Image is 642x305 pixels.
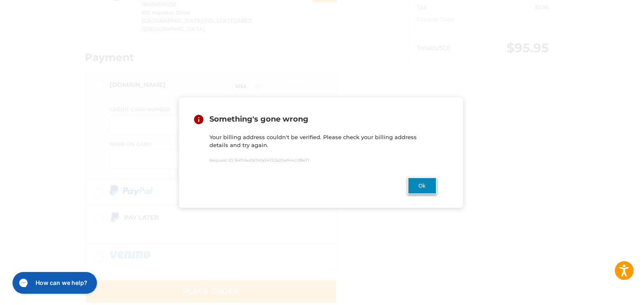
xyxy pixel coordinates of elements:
[8,269,99,297] iframe: Gorgias live chat messenger
[209,133,437,150] p: Your billing address couldn't be verified. Please check your billing address details and try again.
[209,115,308,124] span: Something's gone wrong
[235,158,309,163] span: 64f1dedfa74fa54152a20ef44c3f8e71
[408,177,437,194] button: Ok
[209,158,234,163] span: Request ID:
